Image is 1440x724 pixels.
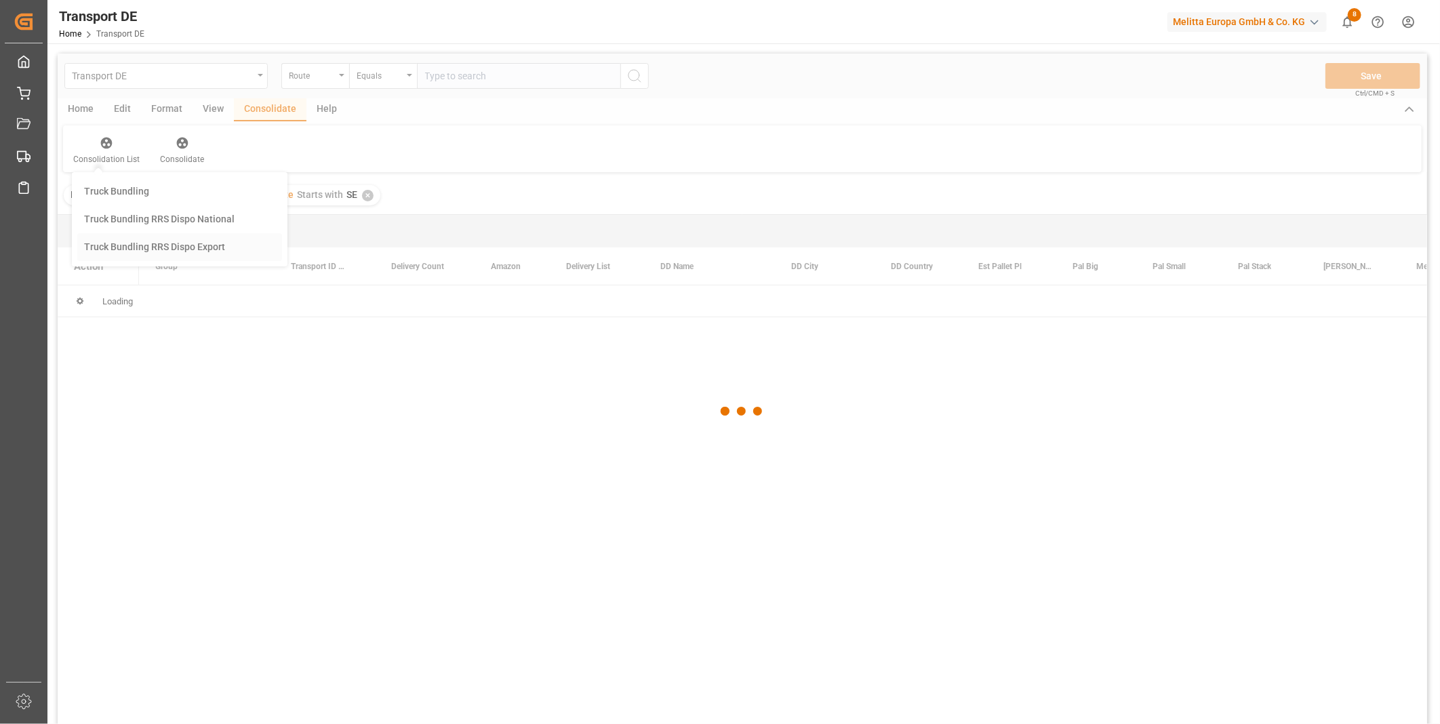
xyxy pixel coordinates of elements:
button: Melitta Europa GmbH & Co. KG [1167,9,1332,35]
button: show 8 new notifications [1332,7,1363,37]
div: Melitta Europa GmbH & Co. KG [1167,12,1327,32]
span: 8 [1348,8,1361,22]
button: Help Center [1363,7,1393,37]
a: Home [59,29,81,39]
div: Transport DE [59,6,144,26]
